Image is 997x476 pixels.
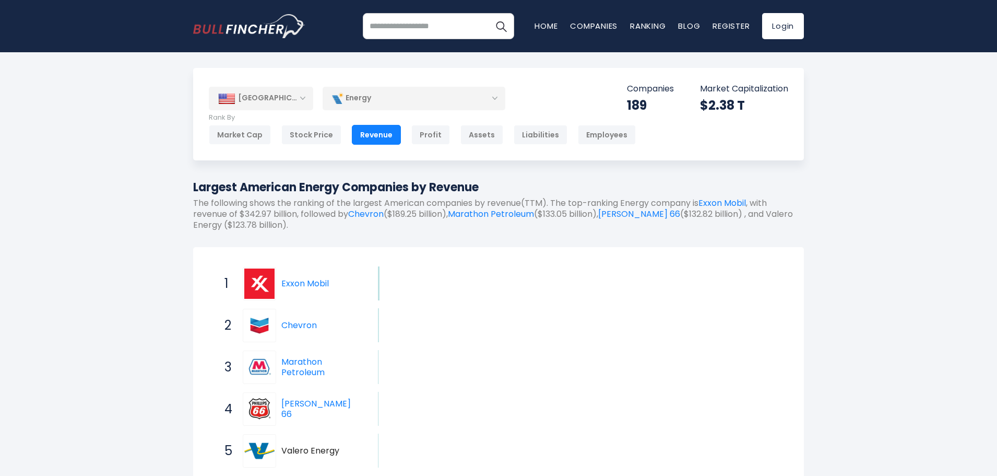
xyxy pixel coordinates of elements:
span: 4 [219,400,230,418]
a: Chevron [243,309,281,342]
a: Phillips 66 [243,392,281,426]
a: Home [535,20,557,31]
a: Chevron [348,208,384,220]
div: Stock Price [281,125,341,145]
span: Valero Energy [281,446,360,457]
div: Market Cap [209,125,271,145]
img: Exxon Mobil [244,269,275,299]
img: Valero Energy [244,436,275,466]
a: Marathon Petroleum [243,351,281,384]
a: Go to homepage [193,14,305,38]
div: [GEOGRAPHIC_DATA] [209,87,313,110]
button: Search [488,13,514,39]
a: Marathon Petroleum [448,208,534,220]
p: Market Capitalization [700,84,788,95]
a: Exxon Mobil [698,197,746,209]
span: 5 [219,442,230,460]
span: 3 [219,358,230,376]
a: Marathon Petroleum [281,356,325,379]
span: 1 [219,275,230,293]
img: Phillips 66 [244,394,275,424]
div: $2.38 T [700,97,788,113]
a: Ranking [630,20,666,31]
p: Companies [627,84,674,95]
div: Revenue [352,125,401,145]
a: [PERSON_NAME] 66 [281,398,351,421]
a: Companies [570,20,618,31]
a: [PERSON_NAME] 66 [598,208,680,220]
div: Employees [578,125,636,145]
img: Chevron [244,310,275,341]
a: Chevron [281,319,317,331]
div: Liabilities [514,125,567,145]
p: Rank By [209,113,636,122]
img: Marathon Petroleum [244,352,275,382]
div: 189 [627,97,674,113]
a: Blog [678,20,700,31]
div: Assets [460,125,503,145]
h1: Largest American Energy Companies by Revenue [193,179,804,196]
p: The following shows the ranking of the largest American companies by revenue(TTM). The top-rankin... [193,198,804,230]
a: Exxon Mobil [281,277,329,289]
a: Register [713,20,750,31]
a: Exxon Mobil [243,267,281,300]
a: Login [762,13,804,39]
div: Energy [323,86,505,110]
div: Profit [411,125,450,145]
img: bullfincher logo [193,14,305,38]
span: 2 [219,317,230,334]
